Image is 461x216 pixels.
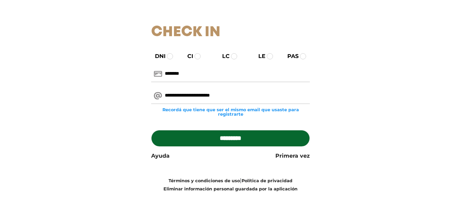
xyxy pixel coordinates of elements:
label: CI [181,52,193,60]
label: LE [252,52,265,60]
label: PAS [281,52,299,60]
label: LC [216,52,230,60]
small: Recordá que tiene que ser el mismo email que usaste para registrarte [151,107,310,116]
div: | [146,176,315,193]
a: Ayuda [151,152,170,160]
a: Política de privacidad [242,178,292,183]
h1: Check In [151,24,310,41]
a: Primera vez [275,152,310,160]
label: DNI [149,52,165,60]
a: Términos y condiciones de uso [169,178,240,183]
a: Eliminar información personal guardada por la aplicación [163,186,298,191]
